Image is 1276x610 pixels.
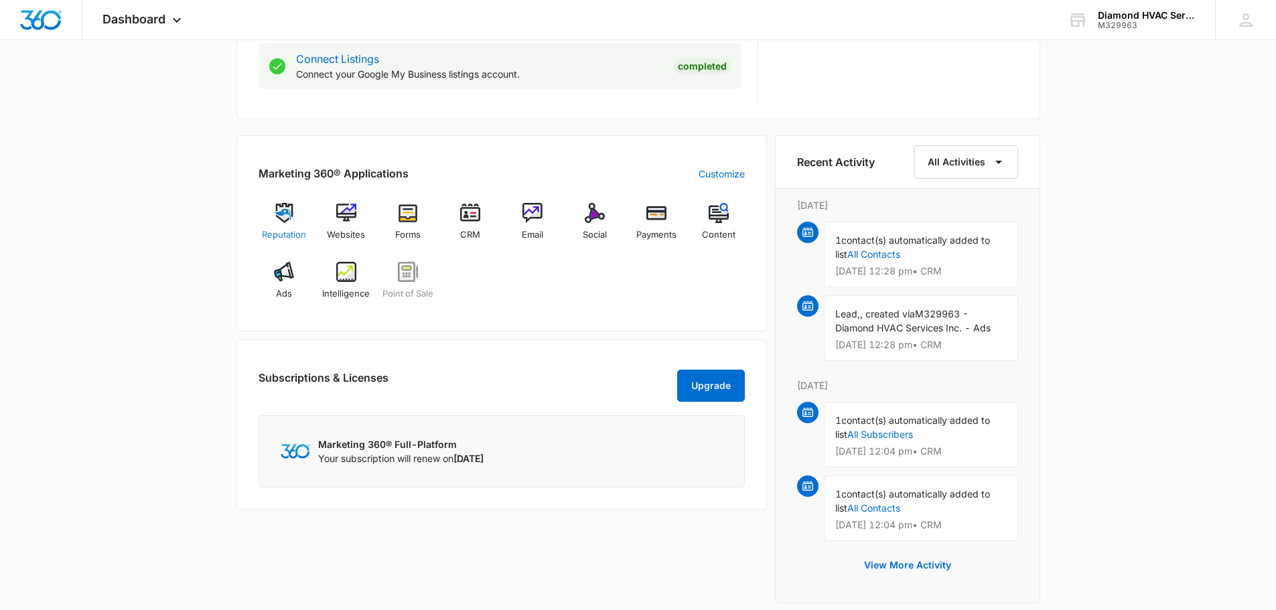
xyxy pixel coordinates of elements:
[636,228,677,242] span: Payments
[507,203,559,251] a: Email
[693,203,745,251] a: Content
[847,248,900,260] a: All Contacts
[835,414,841,426] span: 1
[835,340,1007,350] p: [DATE] 12:28 pm • CRM
[569,203,620,251] a: Social
[631,203,683,251] a: Payments
[327,228,365,242] span: Websites
[835,234,990,260] span: contact(s) automatically added to list
[318,437,484,451] p: Marketing 360® Full-Platform
[320,262,372,310] a: Intelligence
[382,262,434,310] a: Point of Sale
[318,451,484,465] p: Your subscription will renew on
[102,12,165,26] span: Dashboard
[259,165,409,181] h2: Marketing 360® Applications
[851,549,965,581] button: View More Activity
[835,308,860,319] span: Lead,
[860,308,915,319] span: , created via
[797,198,1018,212] p: [DATE]
[281,444,310,458] img: Marketing 360 Logo
[395,228,421,242] span: Forms
[835,488,990,514] span: contact(s) automatically added to list
[322,287,370,301] span: Intelligence
[674,58,731,74] div: Completed
[259,203,310,251] a: Reputation
[262,228,306,242] span: Reputation
[677,370,745,402] button: Upgrade
[699,167,745,181] a: Customize
[259,262,310,310] a: Ads
[259,370,388,396] h2: Subscriptions & Licenses
[797,378,1018,392] p: [DATE]
[382,287,433,301] span: Point of Sale
[583,228,607,242] span: Social
[522,228,543,242] span: Email
[1098,21,1196,30] div: account id
[835,447,1007,456] p: [DATE] 12:04 pm • CRM
[847,502,900,514] a: All Contacts
[382,203,434,251] a: Forms
[460,228,480,242] span: CRM
[296,52,379,66] a: Connect Listings
[296,67,663,81] p: Connect your Google My Business listings account.
[320,203,372,251] a: Websites
[847,429,913,440] a: All Subscribers
[276,287,292,301] span: Ads
[445,203,496,251] a: CRM
[1098,10,1196,21] div: account name
[835,234,841,246] span: 1
[453,453,484,464] span: [DATE]
[702,228,735,242] span: Content
[797,154,875,170] h6: Recent Activity
[835,414,990,440] span: contact(s) automatically added to list
[835,488,841,500] span: 1
[914,145,1018,179] button: All Activities
[835,266,1007,276] p: [DATE] 12:28 pm • CRM
[835,520,1007,530] p: [DATE] 12:04 pm • CRM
